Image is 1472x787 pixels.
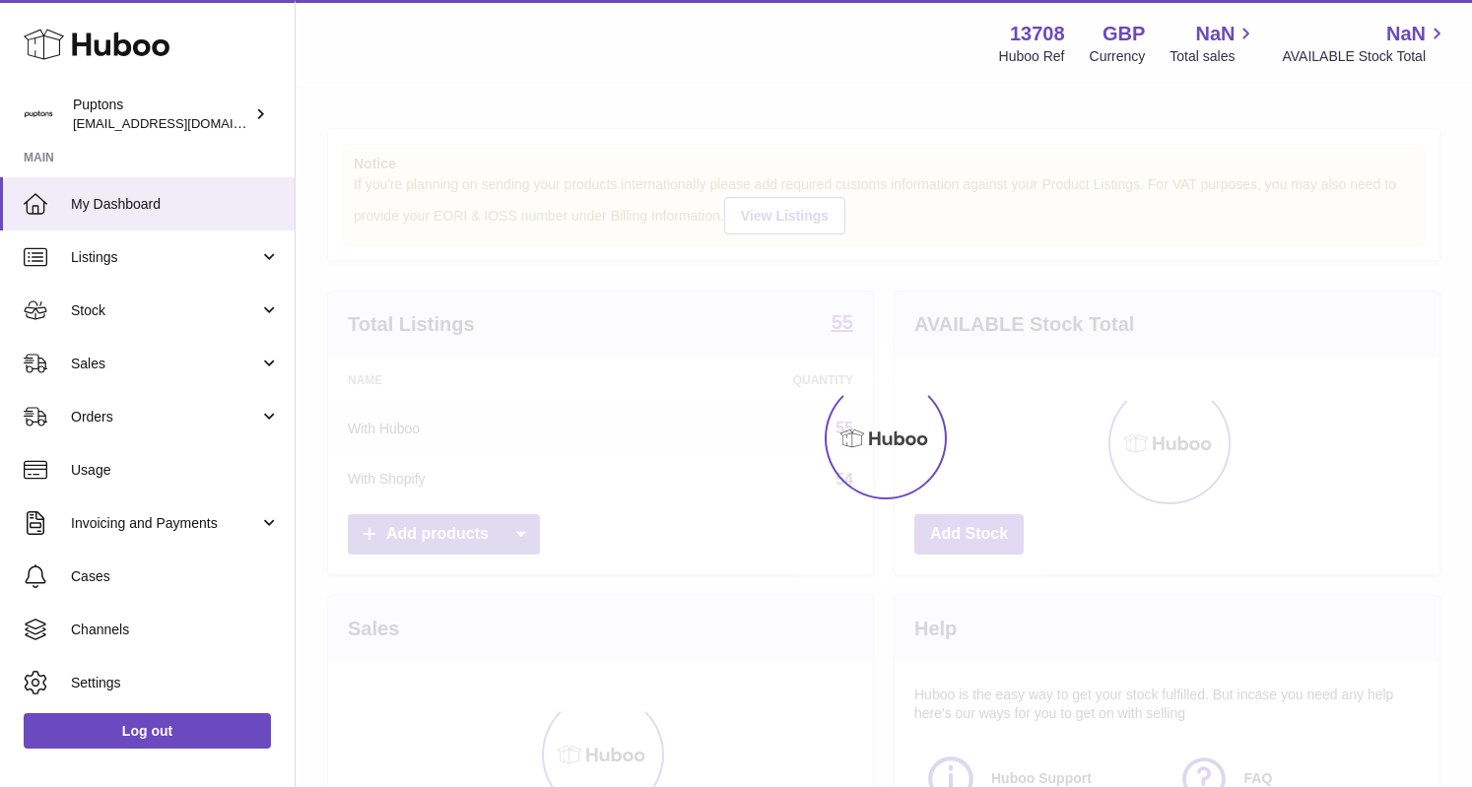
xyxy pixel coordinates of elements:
[24,99,53,129] img: hello@puptons.com
[1170,47,1257,66] span: Total sales
[71,355,259,373] span: Sales
[71,195,280,214] span: My Dashboard
[71,514,259,533] span: Invoicing and Payments
[71,567,280,586] span: Cases
[71,301,259,320] span: Stock
[71,674,280,692] span: Settings
[1195,21,1235,47] span: NaN
[999,47,1065,66] div: Huboo Ref
[1386,21,1426,47] span: NaN
[73,115,290,131] span: [EMAIL_ADDRESS][DOMAIN_NAME]
[1282,21,1448,66] a: NaN AVAILABLE Stock Total
[1282,47,1448,66] span: AVAILABLE Stock Total
[71,408,259,426] span: Orders
[71,621,280,639] span: Channels
[71,461,280,480] span: Usage
[1090,47,1146,66] div: Currency
[1103,21,1145,47] strong: GBP
[1010,21,1065,47] strong: 13708
[1170,21,1257,66] a: NaN Total sales
[71,248,259,267] span: Listings
[24,713,271,749] a: Log out
[73,96,250,133] div: Puptons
